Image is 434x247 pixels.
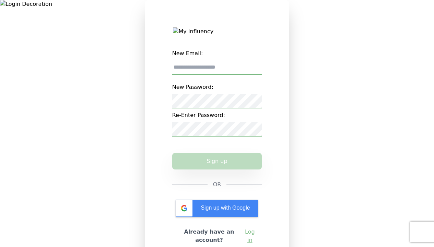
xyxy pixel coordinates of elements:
button: Sign up [172,153,262,169]
label: New Password: [172,80,262,94]
img: My Influency [173,27,261,36]
label: Re-Enter Password: [172,108,262,122]
label: New Email: [172,47,262,60]
span: Sign up with Google [201,205,250,211]
a: Log in [243,228,256,244]
span: OR [213,180,221,189]
div: Sign up with Google [176,200,258,217]
h2: Already have an account? [178,228,241,244]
